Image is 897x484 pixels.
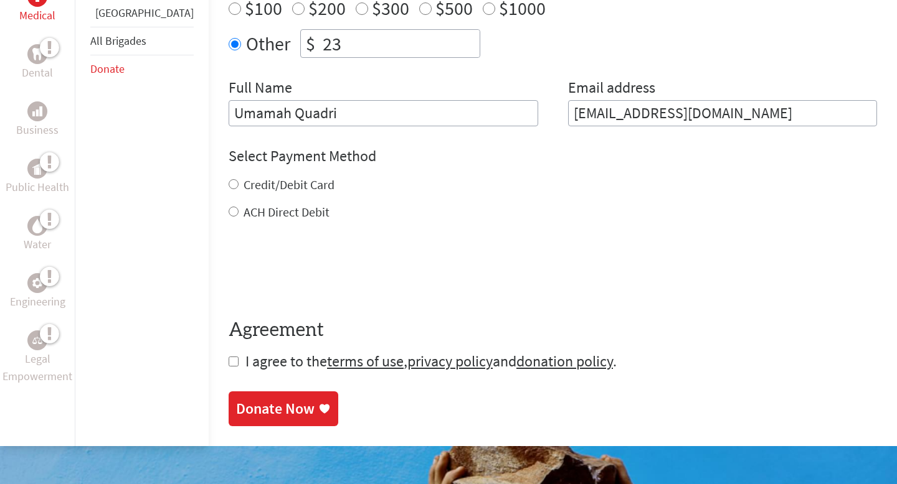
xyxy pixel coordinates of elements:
a: BusinessBusiness [16,101,59,139]
a: donation policy [516,351,613,371]
img: Engineering [32,278,42,288]
h4: Select Payment Method [229,146,877,166]
img: Public Health [32,162,42,175]
span: I agree to the , and . [245,351,617,371]
img: Water [32,219,42,233]
iframe: reCAPTCHA [229,246,418,294]
p: Business [16,121,59,139]
input: Enter Full Name [229,100,538,126]
label: ACH Direct Debit [244,204,330,220]
p: Medical [19,7,55,24]
a: WaterWater [24,216,51,253]
p: Public Health [6,179,69,196]
div: Business [27,101,47,121]
a: Legal EmpowermentLegal Empowerment [2,330,72,385]
div: Public Health [27,159,47,179]
a: Donate Now [229,391,338,426]
a: Public HealthPublic Health [6,159,69,196]
div: Engineering [27,273,47,293]
a: All Brigades [90,34,146,48]
p: Dental [22,64,53,81]
img: Dental [32,49,42,60]
li: All Brigades [90,27,194,55]
label: Email address [568,78,655,100]
div: Water [27,216,47,236]
a: DentalDental [22,44,53,81]
a: privacy policy [407,351,493,371]
input: Your Email [568,100,878,126]
li: Donate [90,55,194,83]
label: Full Name [229,78,292,100]
h4: Agreement [229,319,877,342]
div: $ [301,30,320,57]
p: Water [24,236,51,253]
a: terms of use [327,351,404,371]
a: Donate [90,62,125,76]
input: Enter Amount [320,30,480,57]
p: Engineering [10,293,65,310]
li: Greece [90,4,194,27]
a: [GEOGRAPHIC_DATA] [95,6,194,20]
div: Donate Now [236,399,315,419]
div: Legal Empowerment [27,330,47,350]
label: Other [246,29,290,58]
a: EngineeringEngineering [10,273,65,310]
img: Business [32,106,42,116]
p: Legal Empowerment [2,350,72,385]
img: Legal Empowerment [32,337,42,344]
label: Credit/Debit Card [244,177,335,192]
div: Dental [27,44,47,64]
